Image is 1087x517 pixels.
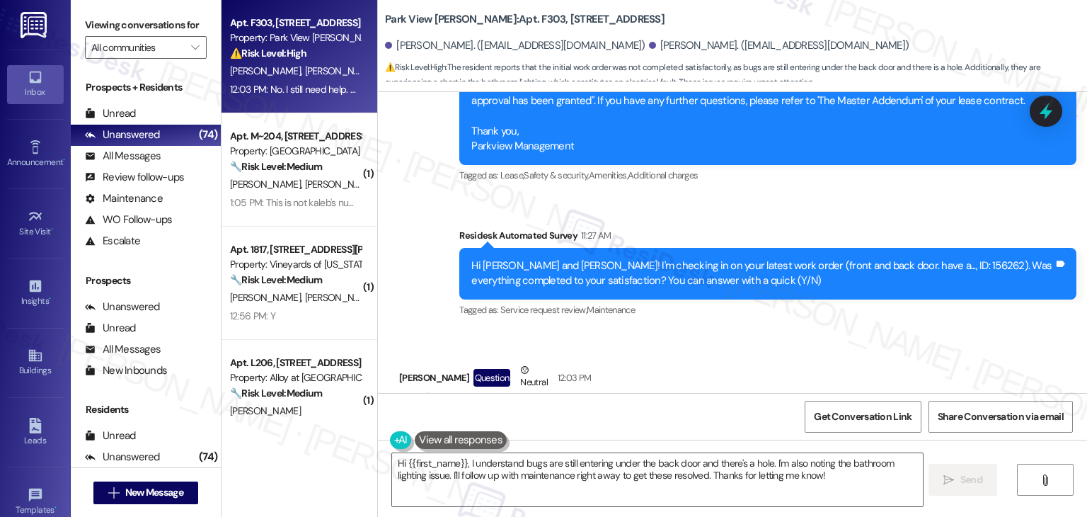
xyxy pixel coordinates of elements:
a: Buildings [7,343,64,382]
span: Amenities , [589,169,628,181]
span: • [63,155,65,165]
div: WO Follow-ups [85,212,172,227]
label: Viewing conversations for [85,14,207,36]
span: Send [960,472,982,487]
div: Question [473,369,511,387]
div: Prospects [71,273,221,288]
span: [PERSON_NAME] [305,64,376,77]
div: Residents [71,402,221,417]
span: Share Conversation via email [938,409,1064,424]
strong: 🔧 Risk Level: Medium [230,160,322,173]
div: 1:05 PM: This is not kaleb's number anymore [230,196,410,209]
div: [PERSON_NAME]. ([EMAIL_ADDRESS][DOMAIN_NAME]) [385,38,645,53]
div: New Inbounds [85,363,167,378]
span: [PERSON_NAME] [305,178,380,191]
i:  [1040,475,1050,486]
i:  [191,42,199,53]
span: Get Conversation Link [814,409,911,424]
div: Hi [PERSON_NAME] and [PERSON_NAME]! I'm checking in on your latest work order (front and back doo... [471,258,1054,289]
i:  [108,487,119,499]
span: [PERSON_NAME] [305,291,376,304]
div: [PERSON_NAME] [399,363,1016,397]
span: Service request review , [500,304,587,316]
strong: 🔧 Risk Level: Medium [230,387,322,399]
strong: ⚠️ Risk Level: High [230,47,306,59]
div: 11:27 AM [577,228,611,243]
img: ResiDesk Logo [21,12,50,38]
span: [PERSON_NAME] [230,178,305,191]
div: Unanswered [85,127,160,142]
div: Neutral [517,363,550,392]
div: [PERSON_NAME]. ([EMAIL_ADDRESS][DOMAIN_NAME]) [649,38,909,53]
div: Unread [85,428,136,443]
span: • [51,225,53,234]
div: Apt. F303, [STREET_ADDRESS] [230,16,361,30]
div: Prospects + Residents [71,80,221,95]
span: New Message [125,485,183,500]
button: Send [928,464,997,496]
div: Review follow-ups [85,170,184,185]
b: Park View [PERSON_NAME]: Apt. F303, [STREET_ADDRESS] [385,12,665,27]
i:  [943,475,954,486]
button: Share Conversation via email [928,401,1073,433]
span: Maintenance [587,304,635,316]
input: All communities [91,36,184,59]
div: Property: Vineyards of [US_STATE][GEOGRAPHIC_DATA] [230,257,361,272]
strong: 🔧 Risk Level: Medium [230,273,322,286]
div: Unanswered [85,300,160,314]
div: Maintenance [85,191,163,206]
textarea: Hi {{first_name}}, I understand bugs are still entering under the back door and there's a hole. I... [392,453,922,506]
div: Escalate [85,234,140,249]
span: [PERSON_NAME] [230,404,301,417]
a: Leads [7,414,64,452]
div: All Messages [85,149,161,164]
div: All Messages [85,342,161,357]
span: • [49,294,51,304]
div: Unread [85,106,136,121]
a: Site Visit • [7,205,64,243]
a: Insights • [7,274,64,312]
div: Residesk Automated Survey [459,228,1076,248]
div: Apt. 1817, [STREET_ADDRESS][PERSON_NAME] [230,242,361,257]
div: 12:56 PM: Y [230,309,275,322]
div: (74) [195,124,221,146]
a: Inbox [7,65,64,103]
div: 12:03 PM [554,370,592,385]
span: : The resident reports that the initial work order was not completed satisfactorily, as bugs are ... [385,60,1087,91]
span: Additional charges [628,169,698,181]
button: Get Conversation Link [805,401,921,433]
button: New Message [93,482,198,504]
span: Lease , [500,169,524,181]
span: Safety & security , [524,169,588,181]
div: Property: Alloy at [GEOGRAPHIC_DATA] [230,370,361,385]
div: Apt. L206, [STREET_ADDRESS] [230,356,361,370]
span: • [54,503,57,513]
div: Tagged as: [459,165,1076,186]
span: [PERSON_NAME] [230,291,305,304]
div: (74) [195,446,221,468]
span: [PERSON_NAME] [230,64,305,77]
div: Apt. M~204, [STREET_ADDRESS] [230,129,361,144]
div: Hi [PERSON_NAME] and [PERSON_NAME]! It has been brought to Management's attention that Personal V... [471,33,1054,154]
strong: ⚠️ Risk Level: High [385,62,446,73]
div: Unread [85,321,136,336]
div: Unanswered [85,450,160,465]
div: Tagged as: [459,300,1076,320]
div: Property: [GEOGRAPHIC_DATA] [230,144,361,159]
div: Property: Park View [PERSON_NAME] [230,30,361,45]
